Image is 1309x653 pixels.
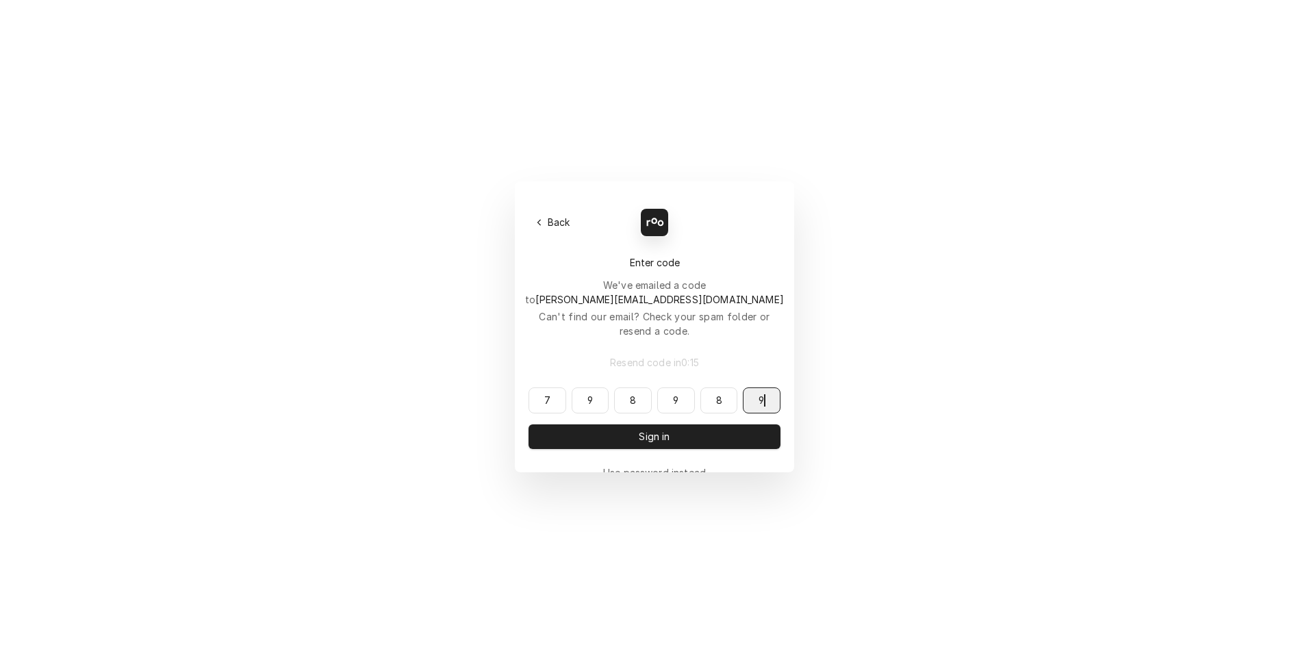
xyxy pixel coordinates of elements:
[607,355,702,370] span: Resend code in 0 : 15
[529,309,780,338] div: Can't find our email? Check your spam folder or resend a code.
[529,255,780,270] div: Enter code
[545,215,573,229] span: Back
[535,294,784,305] span: [PERSON_NAME][EMAIL_ADDRESS][DOMAIN_NAME]
[525,294,784,305] span: to
[529,350,780,375] button: Resend code in0:15
[636,429,672,444] span: Sign in
[529,424,780,449] button: Sign in
[529,213,579,232] button: Back
[603,465,706,480] a: Go to Email and password form
[525,278,784,307] div: We've emailed a code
